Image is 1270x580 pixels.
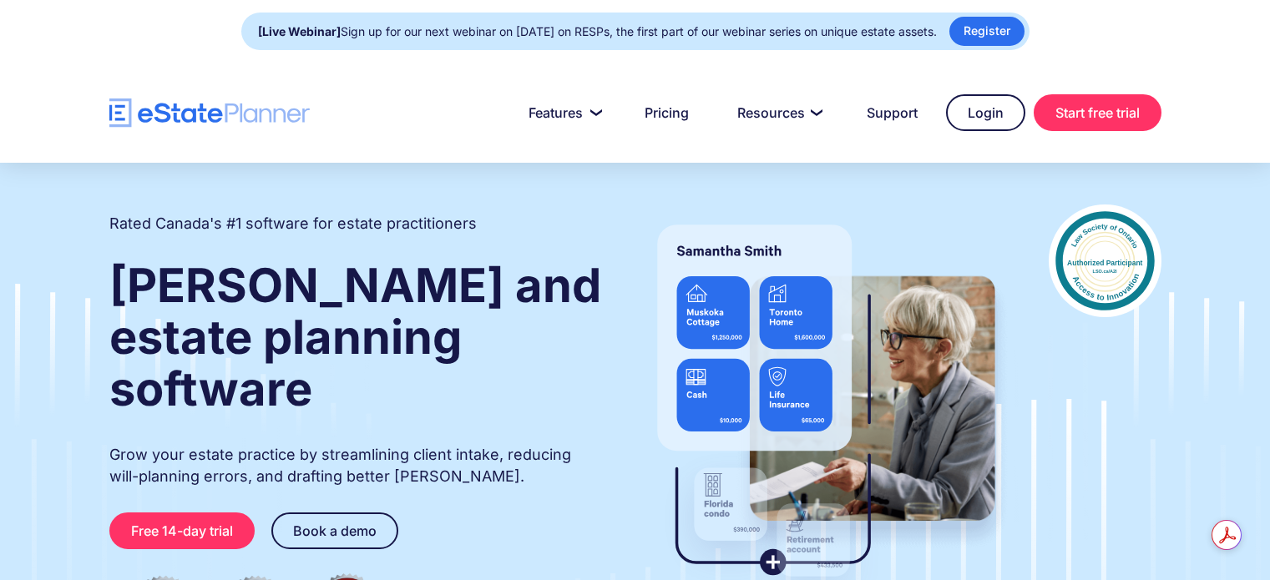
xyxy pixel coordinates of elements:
[625,96,709,129] a: Pricing
[109,512,255,549] a: Free 14-day trial
[271,512,398,549] a: Book a demo
[258,24,341,38] strong: [Live Webinar]
[946,94,1025,131] a: Login
[258,20,937,43] div: Sign up for our next webinar on [DATE] on RESPs, the first part of our webinar series on unique e...
[109,98,310,128] a: home
[949,17,1025,46] a: Register
[109,257,601,417] strong: [PERSON_NAME] and estate planning software
[1034,94,1161,131] a: Start free trial
[509,96,616,129] a: Features
[109,444,604,487] p: Grow your estate practice by streamlining client intake, reducing will-planning errors, and draft...
[109,213,477,235] h2: Rated Canada's #1 software for estate practitioners
[717,96,838,129] a: Resources
[847,96,938,129] a: Support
